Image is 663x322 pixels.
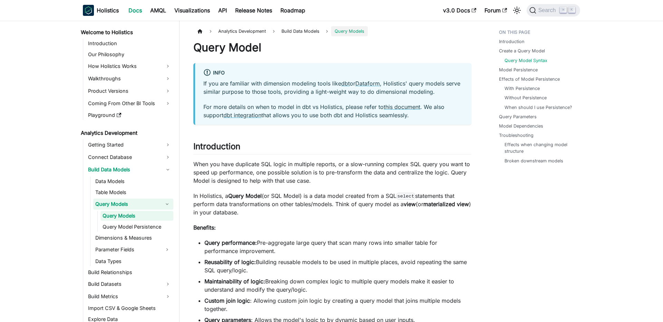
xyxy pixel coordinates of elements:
[499,132,534,139] a: Troubleshooting
[161,199,173,210] button: Collapse sidebar category 'Query Models'
[439,5,480,16] a: v3.0 Docs
[505,94,547,101] a: Without Persistence
[86,85,173,97] a: Product Versions
[215,26,269,36] span: Analytics Development
[193,26,206,36] a: Home page
[276,5,309,16] a: Roadmap
[204,259,256,265] strong: Reusability of logic:
[204,296,471,313] li: : Allowing custom join logic by creating a query model that joins multiple models together.
[79,28,173,37] a: Welcome to Holistics
[223,112,261,119] a: dbt integration
[505,57,547,64] a: Query Model Syntax
[568,7,575,13] kbd: K
[86,50,173,59] a: Our Philosophy
[499,113,537,120] a: Query Parameters
[86,291,173,302] a: Build Metrics
[76,21,180,322] nav: Docs sidebar
[505,158,563,164] a: Broken downstream models
[204,277,471,294] li: Breaking down complex logic to multiple query models make it easier to understand and modify the ...
[93,188,173,197] a: Table Models
[93,256,173,266] a: Data Types
[480,5,511,16] a: Forum
[193,160,471,185] p: When you have duplicate SQL logic in multiple reports, or a slow-running complex SQL query you wa...
[204,239,471,255] li: Pre-aggregate large query that scan many rows into smaller table for performance improvement.
[86,164,173,175] a: Build Data Models
[511,5,522,16] button: Switch between dark and light mode (currently light mode)
[86,268,173,277] a: Build Relationships
[499,38,525,45] a: Introduction
[204,297,250,304] strong: Custom join logic
[536,7,560,13] span: Search
[560,7,567,13] kbd: ⌘
[93,177,173,186] a: Data Models
[86,98,173,109] a: Coming From Other BI Tools
[86,139,173,150] a: Getting Started
[228,192,262,199] strong: Query Model
[193,41,471,54] h1: Query Model
[93,244,161,255] a: Parameter Fields
[505,141,573,154] a: Effects when changing model structure
[86,152,173,163] a: Connect Database
[499,123,543,129] a: Model Dependencies
[146,5,170,16] a: AMQL
[203,69,463,78] div: info
[404,201,416,208] strong: view
[355,80,380,87] a: Dataform
[193,192,471,217] p: In Holistics, a (or SQL Model) is a data model created from a SQL statements that perform data tr...
[423,201,469,208] strong: materialized view
[396,193,415,200] code: select
[204,258,471,274] li: Building reusable models to be used in multiple places, avoid repeating the same SQL query/logic.
[93,233,173,243] a: Dimensions & Measures
[499,76,560,82] a: Effects of Model Persistence
[100,211,173,221] a: Query Models
[204,278,265,285] strong: Maintainability of logic:
[384,103,420,110] a: this document
[86,303,173,313] a: Import CSV & Google Sheets
[499,67,538,73] a: Model Persistence
[93,199,161,210] a: Query Models
[527,4,580,17] button: Search (Command+K)
[161,244,173,255] button: Expand sidebar category 'Parameter Fields'
[86,39,173,48] a: Introduction
[86,61,173,72] a: How Holistics Works
[193,141,471,154] h2: Introduction
[83,5,119,16] a: HolisticsHolistics
[170,5,214,16] a: Visualizations
[86,279,173,290] a: Build Datasets
[203,103,463,119] p: For more details on when to model in dbt vs Holistics, please refer to . We also support that all...
[214,5,231,16] a: API
[193,26,471,36] nav: Breadcrumbs
[331,26,368,36] span: Query Models
[499,48,545,54] a: Create a Query Model
[86,110,173,120] a: Playground
[83,5,94,16] img: Holistics
[79,128,173,138] a: Analytics Development
[204,239,257,246] strong: Query performance:
[100,222,173,232] a: Query Model Persistence
[124,5,146,16] a: Docs
[193,224,216,231] strong: Benefits:
[231,5,276,16] a: Release Notes
[505,85,540,92] a: With Persistence
[86,73,173,84] a: Walkthroughs
[278,26,323,36] span: Build Data Models
[97,6,119,14] b: Holistics
[203,79,463,96] p: If you are familiar with dimension modeling tools like or , Holistics' query models serve similar...
[505,104,572,111] a: When should I use Persistence?
[341,80,350,87] a: dbt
